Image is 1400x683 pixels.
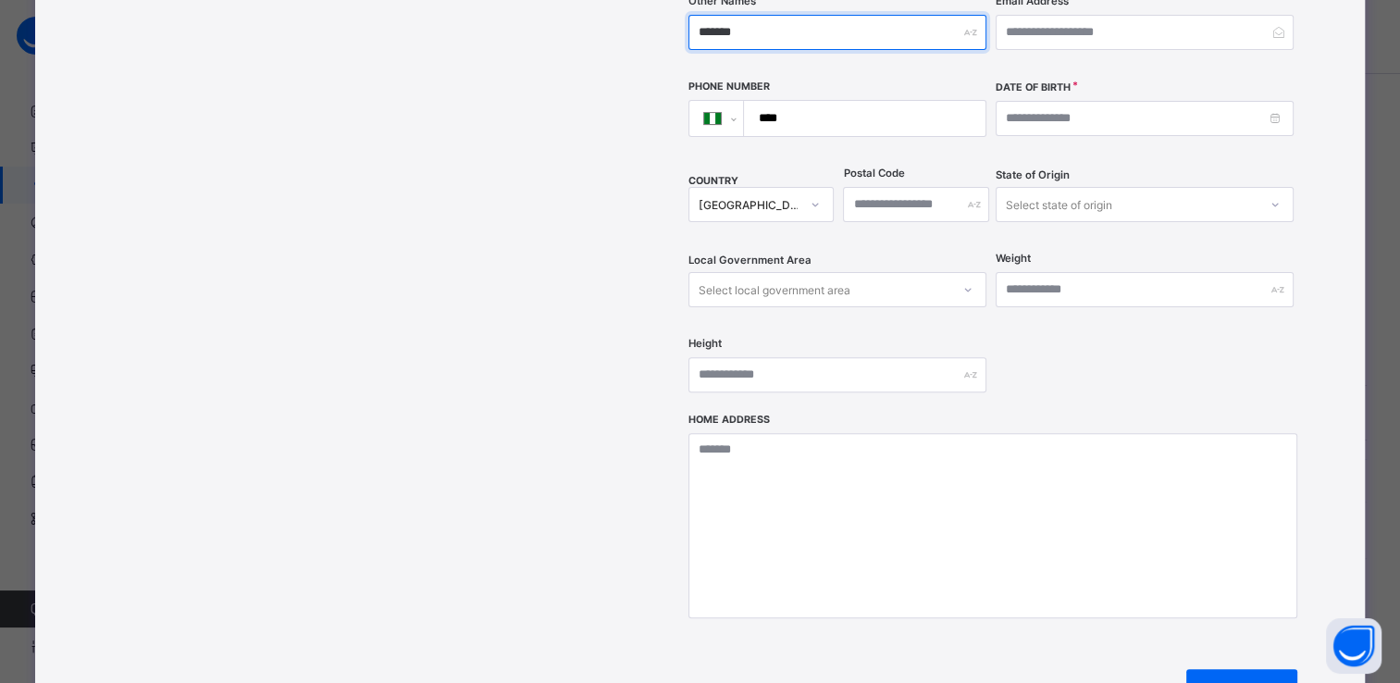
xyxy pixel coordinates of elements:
div: Select local government area [699,272,850,307]
label: Date of Birth [996,81,1071,93]
div: [GEOGRAPHIC_DATA] [699,198,800,212]
span: Local Government Area [688,254,812,267]
span: State of Origin [996,168,1070,181]
button: Open asap [1326,618,1381,674]
label: Home Address [688,414,770,426]
label: Height [688,337,722,350]
label: Postal Code [843,167,904,180]
label: Phone Number [688,81,770,93]
label: Weight [996,252,1031,265]
div: Select state of origin [1006,187,1112,222]
span: COUNTRY [688,175,738,187]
